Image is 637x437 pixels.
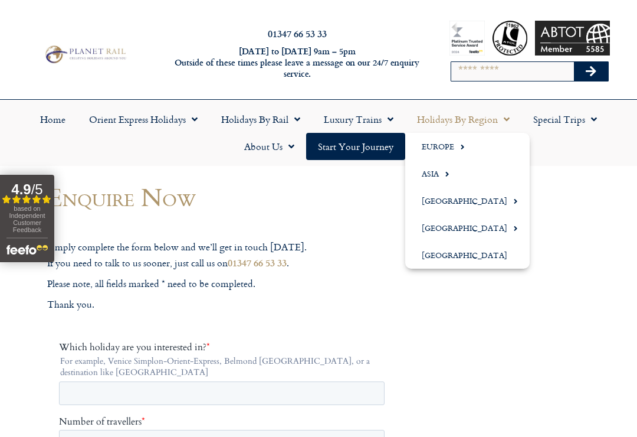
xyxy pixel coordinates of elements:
a: [GEOGRAPHIC_DATA] [405,187,530,214]
a: Home [28,106,77,133]
h6: [DATE] to [DATE] 9am – 5pm Outside of these times please leave a message on our 24/7 enquiry serv... [173,46,422,79]
a: Holidays by Rail [209,106,312,133]
button: Search [574,62,608,81]
a: [GEOGRAPHIC_DATA] [405,242,530,269]
a: Orient Express Holidays [77,106,209,133]
img: Planet Rail Train Holidays Logo [42,44,128,65]
p: Simply complete the form below and we’ll get in touch [DATE]. If you need to talk to us sooner, j... [47,240,401,270]
a: Asia [405,160,530,187]
p: Please note, all fields marked * need to be completed. [47,276,401,292]
a: About Us [232,133,306,160]
a: 01347 66 53 33 [228,256,287,269]
a: [GEOGRAPHIC_DATA] [405,214,530,242]
a: Europe [405,133,530,160]
p: Thank you. [47,297,401,312]
a: Holidays by Region [405,106,521,133]
h1: Enquire Now [47,183,401,211]
span: Your last name [165,264,225,277]
nav: Menu [6,106,631,160]
a: Luxury Trains [312,106,405,133]
a: Start your Journey [306,133,405,160]
a: 01347 66 53 33 [268,27,327,40]
a: Special Trips [521,106,609,133]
